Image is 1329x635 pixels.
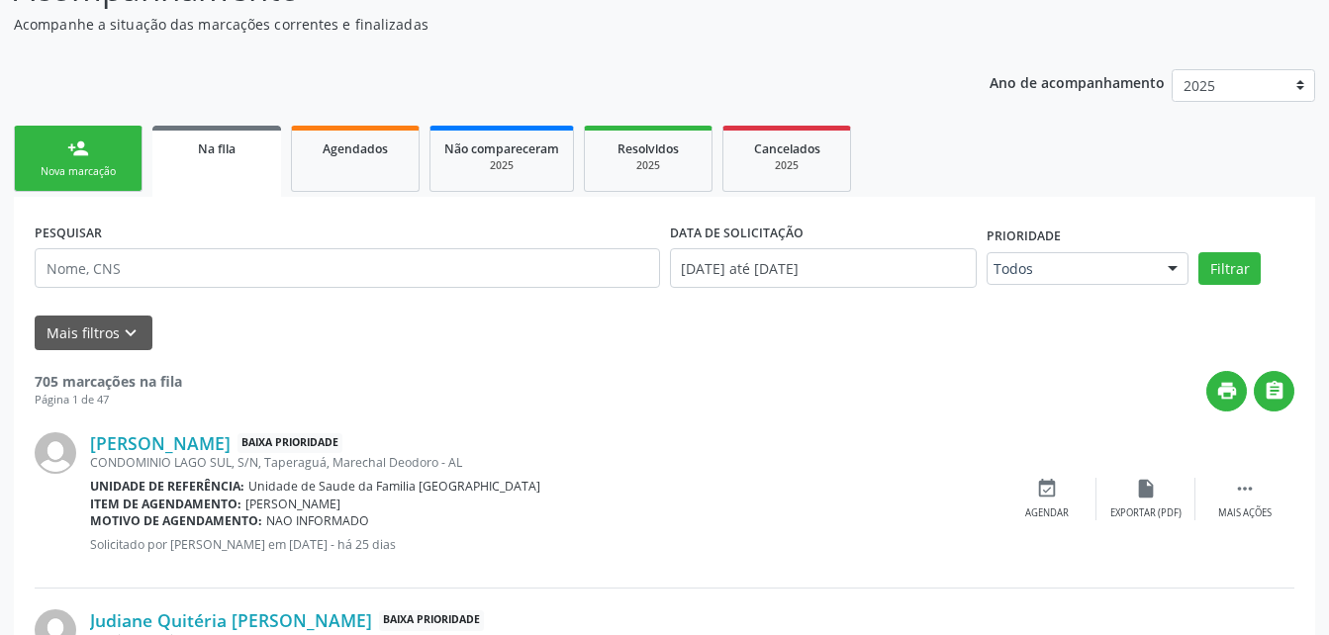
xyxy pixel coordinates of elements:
div: Mais ações [1218,506,1272,520]
button: print [1206,371,1247,411]
strong: 705 marcações na fila [35,372,182,391]
div: Agendar [1025,506,1069,520]
label: DATA DE SOLICITAÇÃO [670,218,804,248]
i: insert_drive_file [1135,478,1157,499]
input: Selecione um intervalo [670,248,978,288]
b: Motivo de agendamento: [90,512,262,529]
span: Na fila [198,140,236,157]
b: Item de agendamento: [90,496,241,512]
span: NAO INFORMADO [266,512,369,529]
span: Todos [994,259,1148,279]
i: print [1216,380,1238,402]
div: 2025 [444,158,559,173]
div: Exportar (PDF) [1110,506,1182,520]
span: Unidade de Saude da Familia [GEOGRAPHIC_DATA] [248,478,540,495]
label: PESQUISAR [35,218,102,248]
i:  [1234,478,1256,499]
div: Página 1 de 47 [35,392,182,408]
label: Prioridade [987,222,1061,252]
p: Ano de acompanhamento [990,69,1165,94]
span: Baixa Prioridade [379,610,484,631]
p: Acompanhe a situação das marcações correntes e finalizadas [14,14,925,35]
button: Mais filtroskeyboard_arrow_down [35,316,152,350]
div: person_add [67,137,89,159]
b: Unidade de referência: [90,478,244,495]
span: Agendados [323,140,388,157]
i: event_available [1036,478,1058,499]
span: Baixa Prioridade [237,433,342,454]
div: CONDOMINIO LAGO SUL, S/N, Taperaguá, Marechal Deodoro - AL [90,454,997,471]
input: Nome, CNS [35,248,660,288]
i: keyboard_arrow_down [120,322,142,344]
div: 2025 [599,158,698,173]
a: Judiane Quitéria [PERSON_NAME] [90,609,372,631]
span: Resolvidos [617,140,679,157]
i:  [1264,380,1285,402]
button: Filtrar [1198,252,1261,286]
img: img [35,432,76,474]
span: Não compareceram [444,140,559,157]
span: Cancelados [754,140,820,157]
div: 2025 [737,158,836,173]
a: [PERSON_NAME] [90,432,231,454]
span: [PERSON_NAME] [245,496,340,512]
p: Solicitado por [PERSON_NAME] em [DATE] - há 25 dias [90,536,997,553]
button:  [1254,371,1294,411]
div: Nova marcação [29,164,128,179]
